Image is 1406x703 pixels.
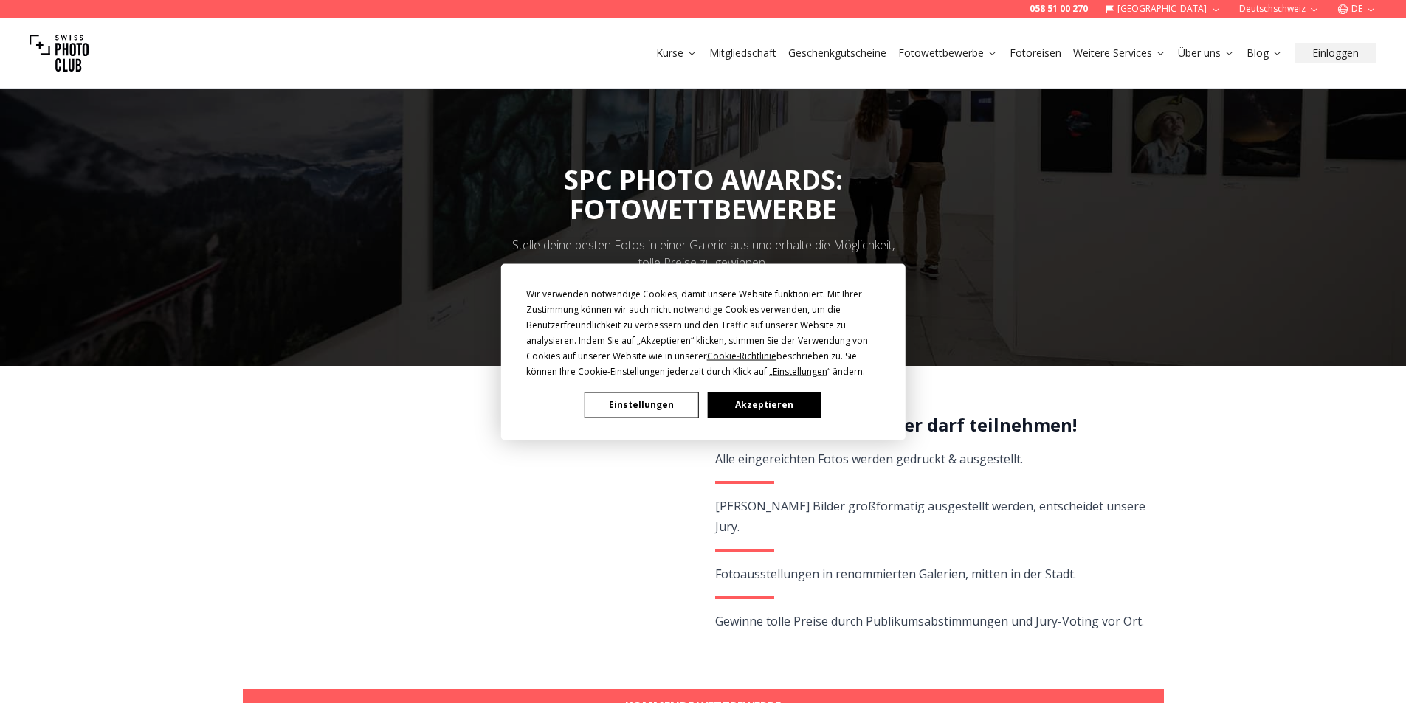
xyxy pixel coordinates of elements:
span: Cookie-Richtlinie [707,349,776,361]
div: Cookie Consent Prompt [500,263,905,440]
div: Wir verwenden notwendige Cookies, damit unsere Website funktioniert. Mit Ihrer Zustimmung können ... [526,285,881,378]
button: Einstellungen [585,392,698,418]
span: Einstellungen [773,364,827,377]
button: Akzeptieren [707,392,821,418]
